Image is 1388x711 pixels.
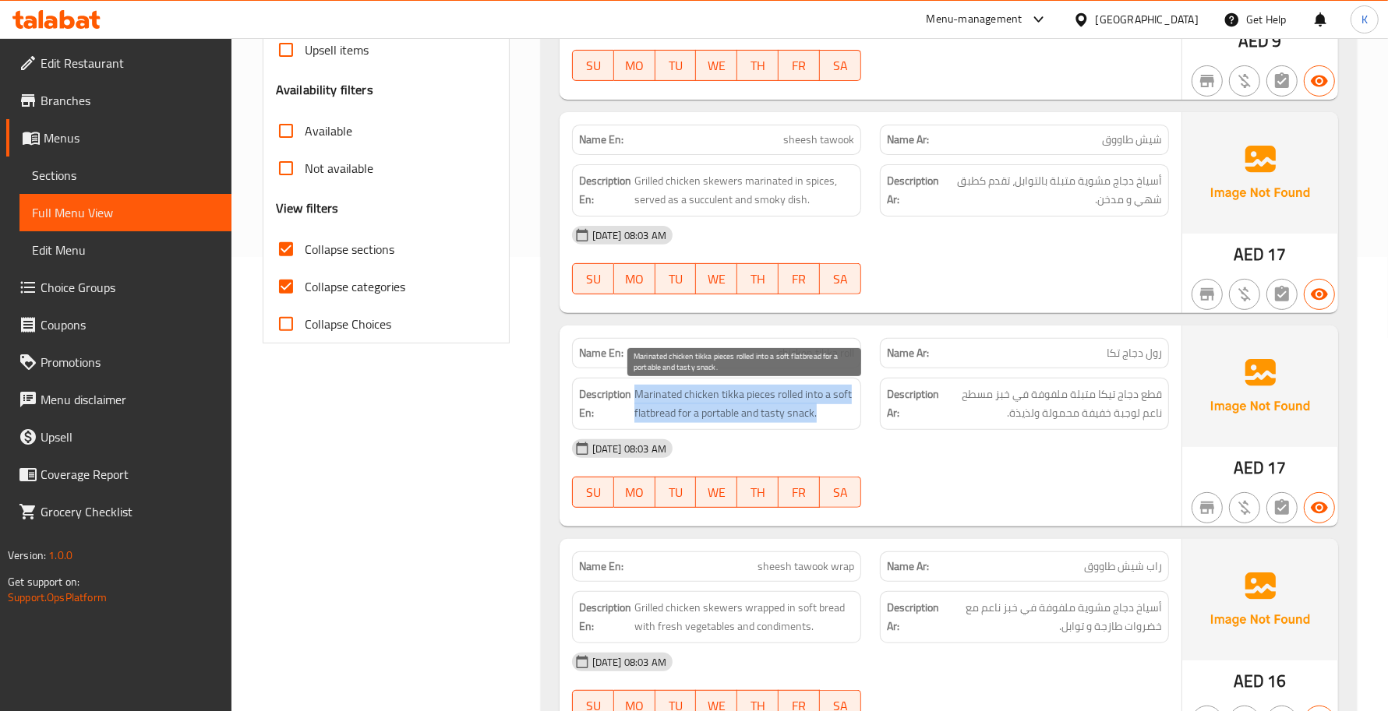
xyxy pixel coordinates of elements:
[634,385,854,423] span: Marinated chicken tikka pieces rolled into a soft flatbread for a portable and tasty snack.
[702,481,731,504] span: WE
[696,477,737,508] button: WE
[634,598,854,636] span: Grilled chicken skewers wrapped in soft bread with fresh vegetables and condiments.
[887,345,929,361] strong: Name Ar:
[820,50,861,81] button: SA
[32,166,219,185] span: Sections
[785,268,814,290] span: FR
[41,353,219,371] span: Promotions
[6,493,231,530] a: Grocery Checklist
[887,598,939,636] strong: Description Ar:
[620,481,649,504] span: MO
[579,481,608,504] span: SU
[655,477,697,508] button: TU
[6,269,231,306] a: Choice Groups
[1229,492,1260,523] button: Purchased item
[1107,345,1162,361] span: رول دجاج تكا
[32,241,219,259] span: Edit Menu
[305,240,394,259] span: Collapse sections
[41,502,219,521] span: Grocery Checklist
[942,598,1162,636] span: أسياخ دجاج مشوية ملفوفة في خبز ناعم مع خضروات طازجة و توابل.
[702,55,731,77] span: WE
[6,456,231,493] a: Coverage Report
[620,55,649,77] span: MO
[305,315,391,333] span: Collapse Choices
[8,572,79,592] span: Get support on:
[887,558,929,575] strong: Name Ar:
[579,558,623,575] strong: Name En:
[276,81,373,99] h3: Availability filters
[1268,239,1287,269] span: 17
[927,10,1022,29] div: Menu-management
[779,50,820,81] button: FR
[19,157,231,194] a: Sections
[743,55,772,77] span: TH
[887,132,929,148] strong: Name Ar:
[943,171,1162,209] span: أسياخ دجاج مشوية متبلة بالتوابل، تقدم كطبق شهي و مدخن.
[41,54,219,72] span: Edit Restaurant
[1192,492,1223,523] button: Not branch specific item
[1234,452,1264,483] span: AED
[19,194,231,231] a: Full Menu View
[572,477,614,508] button: SU
[737,263,779,294] button: TH
[6,381,231,418] a: Menu disclaimer
[662,481,690,504] span: TU
[48,545,72,565] span: 1.0.0
[41,390,219,409] span: Menu disclaimer
[820,263,861,294] button: SA
[758,558,854,575] span: sheesh tawook wrap
[1229,279,1260,310] button: Purchased item
[1304,65,1335,97] button: Available
[743,481,772,504] span: TH
[743,268,772,290] span: TH
[6,418,231,456] a: Upsell
[1182,112,1338,234] img: Ae5nvW7+0k+MAAAAAElFTkSuQmCC
[696,50,737,81] button: WE
[41,465,219,484] span: Coverage Report
[586,228,673,243] span: [DATE] 08:03 AM
[305,159,373,178] span: Not available
[1084,558,1162,575] span: راب شيش طاووق
[614,263,655,294] button: MO
[579,598,631,636] strong: Description En:
[662,55,690,77] span: TU
[826,268,855,290] span: SA
[579,385,631,423] strong: Description En:
[1273,26,1282,56] span: 9
[696,263,737,294] button: WE
[737,477,779,508] button: TH
[6,119,231,157] a: Menus
[662,268,690,290] span: TU
[655,263,697,294] button: TU
[586,442,673,456] span: [DATE] 08:03 AM
[1266,279,1298,310] button: Not has choices
[19,231,231,269] a: Edit Menu
[1192,65,1223,97] button: Not branch specific item
[1362,11,1368,28] span: K
[586,655,673,670] span: [DATE] 08:03 AM
[1238,26,1269,56] span: AED
[305,277,405,296] span: Collapse categories
[1182,539,1338,660] img: Ae5nvW7+0k+MAAAAAElFTkSuQmCC
[6,306,231,343] a: Coupons
[614,477,655,508] button: MO
[779,477,820,508] button: FR
[1268,452,1287,483] span: 17
[887,171,941,209] strong: Description Ar:
[41,278,219,297] span: Choice Groups
[6,44,231,82] a: Edit Restaurant
[305,40,369,59] span: Upsell items
[1096,11,1199,28] div: [GEOGRAPHIC_DATA]
[820,477,861,508] button: SA
[572,50,614,81] button: SU
[6,82,231,119] a: Branches
[737,50,779,81] button: TH
[779,263,820,294] button: FR
[1234,666,1264,696] span: AED
[41,428,219,446] span: Upsell
[572,263,614,294] button: SU
[634,171,854,209] span: Grilled chicken skewers marinated in spices, served as a succulent and smoky dish.
[826,481,855,504] span: SA
[8,587,107,607] a: Support.OpsPlatform
[1229,65,1260,97] button: Purchased item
